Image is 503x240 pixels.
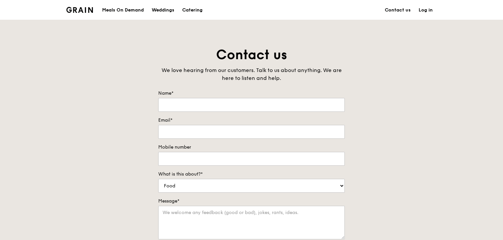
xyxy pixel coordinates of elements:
[158,144,345,151] label: Mobile number
[148,0,178,20] a: Weddings
[152,0,174,20] div: Weddings
[158,66,345,82] div: We love hearing from our customers. Talk to us about anything. We are here to listen and help.
[158,117,345,124] label: Email*
[158,198,345,204] label: Message*
[178,0,207,20] a: Catering
[158,46,345,64] h1: Contact us
[182,0,203,20] div: Catering
[66,7,93,13] img: Grain
[158,171,345,178] label: What is this about?*
[381,0,415,20] a: Contact us
[158,90,345,97] label: Name*
[102,0,144,20] div: Meals On Demand
[415,0,437,20] a: Log in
